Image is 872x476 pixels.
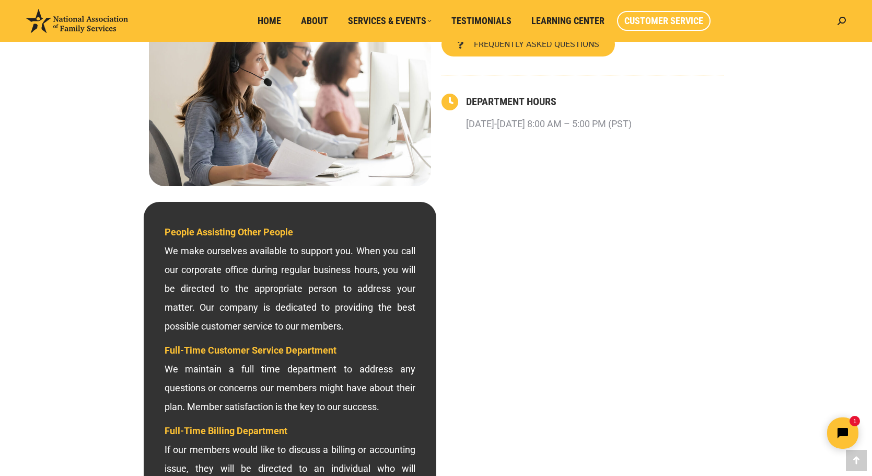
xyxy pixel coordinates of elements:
a: DEPARTMENT HOURS [466,95,556,108]
a: Learning Center [524,11,612,31]
p: [DATE]-[DATE] 8:00 AM – 5:00 PM (PST) [466,115,632,133]
span: FREQUENTLY ASKED QUESTIONS [474,40,599,49]
span: People Assisting Other People [165,226,293,237]
a: Customer Service [617,11,711,31]
span: Full-Time Billing Department [165,425,287,436]
span: We make ourselves available to support you. When you call our corporate office during regular bus... [165,226,415,332]
span: Customer Service [624,15,703,27]
a: Home [250,11,288,31]
iframe: Tidio Chat [688,409,867,458]
span: Testimonials [451,15,511,27]
a: About [294,11,335,31]
img: National Association of Family Services [26,9,128,33]
span: Services & Events [348,15,432,27]
span: We maintain a full time department to address any questions or concerns our members might have ab... [165,345,415,412]
span: Home [258,15,281,27]
a: FREQUENTLY ASKED QUESTIONS [441,32,615,56]
span: About [301,15,328,27]
span: Full-Time Customer Service Department [165,345,336,356]
a: Testimonials [444,11,519,31]
span: Learning Center [531,15,604,27]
